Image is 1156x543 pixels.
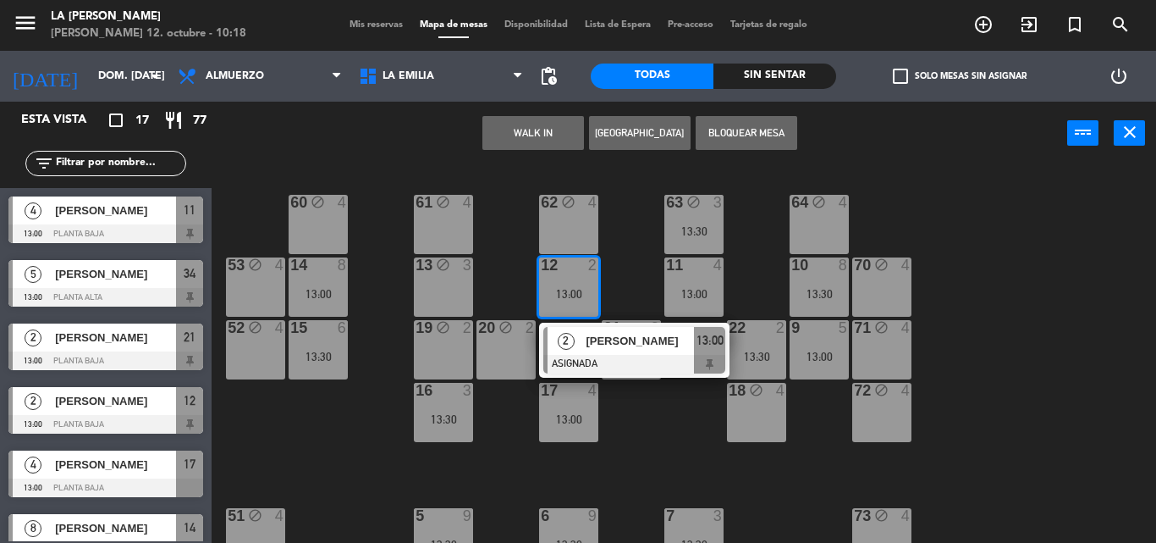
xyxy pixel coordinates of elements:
div: LA [PERSON_NAME] [51,8,246,25]
i: block [874,258,889,272]
span: Mapa de mesas [411,20,496,30]
div: 13:30 [414,413,473,425]
i: block [874,320,889,335]
div: 4 [901,508,911,524]
i: block [436,195,450,209]
div: 71 [854,320,855,335]
button: WALK IN [482,116,584,150]
i: search [1110,14,1131,35]
span: La Emilia [383,70,434,82]
div: 13:00 [539,413,598,425]
i: power_settings_new [1109,66,1129,86]
div: 63 [666,195,667,210]
div: 18 [729,383,729,398]
i: arrow_drop_down [145,66,165,86]
i: block [248,258,262,272]
button: menu [13,10,38,42]
div: 4 [901,258,911,273]
span: [PERSON_NAME] [55,456,176,474]
span: Mis reservas [341,20,411,30]
label: Solo mesas sin asignar [893,69,1027,84]
div: 2 [463,320,473,335]
i: block [812,195,826,209]
span: [PERSON_NAME] [586,332,694,350]
div: Esta vista [8,110,122,130]
div: 17 [541,383,542,398]
div: 21 [603,320,604,335]
span: 21 [184,327,195,347]
i: exit_to_app [1019,14,1039,35]
div: 4 [275,258,285,273]
i: power_input [1073,122,1093,142]
div: 52 [228,320,228,335]
div: 13:30 [664,225,724,237]
div: [PERSON_NAME] 12. octubre - 10:18 [51,25,246,42]
div: 11 [666,258,667,273]
i: block [874,508,889,523]
span: 12 [184,391,195,411]
i: close [1120,122,1140,142]
div: 60 [290,195,291,210]
div: 2 [526,320,536,335]
div: 3 [713,195,724,210]
div: 13:00 [539,288,598,300]
button: close [1114,120,1145,146]
span: 14 [184,518,195,538]
div: 51 [228,508,228,524]
span: 17 [184,454,195,474]
div: 12 [541,258,542,273]
i: block [498,320,513,335]
span: pending_actions [538,66,559,86]
div: 13:00 [289,288,348,300]
div: 13:00 [790,351,849,363]
i: restaurant [163,110,184,130]
span: check_box_outline_blank [893,69,908,84]
div: 6 [541,508,542,524]
span: Disponibilidad [496,20,576,30]
div: 4 [275,320,285,335]
div: 22 [729,320,729,335]
div: 2 [776,320,786,335]
div: 13:30 [289,351,348,363]
i: block [561,195,575,209]
div: 53 [228,258,228,273]
span: [PERSON_NAME] [55,202,176,219]
div: 7 [666,508,667,524]
div: 4 [588,383,598,398]
span: 8 [25,520,41,537]
i: menu [13,10,38,36]
span: [PERSON_NAME] [55,265,176,283]
div: 4 [275,508,285,524]
div: 9 [463,508,473,524]
div: 3 [713,508,724,524]
i: block [248,320,262,335]
span: Lista de Espera [576,20,659,30]
i: add_circle_outline [973,14,994,35]
div: 4 [713,258,724,273]
div: 4 [776,383,786,398]
span: 17 [135,111,149,130]
i: block [248,508,262,523]
div: 4 [463,195,473,210]
div: 10 [791,258,792,273]
div: 9 [588,508,598,524]
span: 34 [184,263,195,284]
div: 3 [463,258,473,273]
div: Sin sentar [713,64,836,89]
div: 72 [854,383,855,398]
div: 13:00 [664,288,724,300]
span: 4 [25,457,41,474]
button: power_input [1067,120,1098,146]
button: [GEOGRAPHIC_DATA] [589,116,691,150]
div: 9 [791,320,792,335]
span: [PERSON_NAME] [55,392,176,410]
span: 2 [25,393,41,410]
div: 6 [338,320,348,335]
div: 70 [854,258,855,273]
div: 4 [839,195,849,210]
